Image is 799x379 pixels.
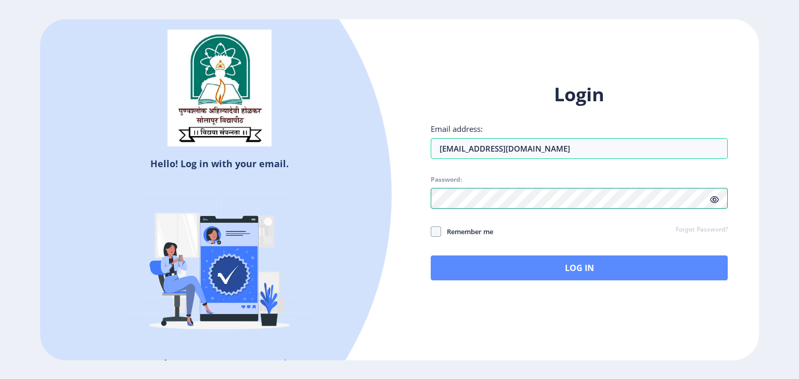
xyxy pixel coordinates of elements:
[128,174,311,356] img: Verified-rafiki.svg
[431,255,728,280] button: Log In
[676,225,728,235] a: Forgot Password?
[167,30,272,147] img: sulogo.png
[431,138,728,159] input: Email address
[431,175,462,184] label: Password:
[263,356,310,372] a: Register
[431,82,728,107] h1: Login
[48,356,392,372] h5: Don't have an account?
[431,124,483,134] label: Email address:
[441,225,493,238] span: Remember me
